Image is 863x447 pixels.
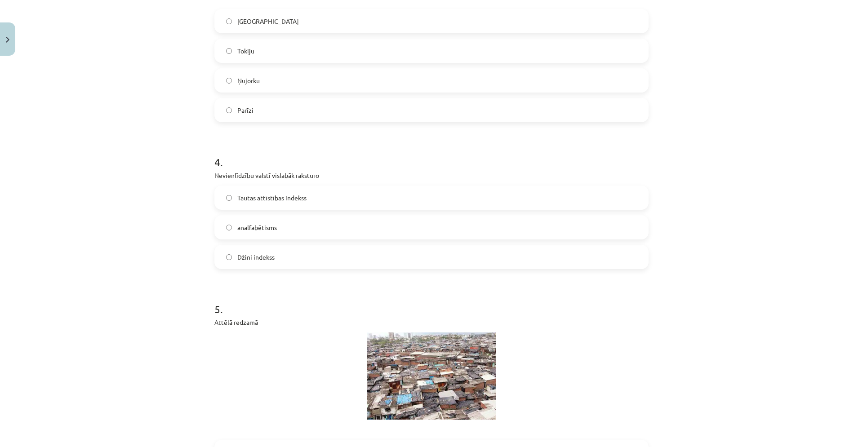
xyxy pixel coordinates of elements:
span: Tokiju [237,46,254,56]
span: [GEOGRAPHIC_DATA] [237,17,299,26]
input: Tokiju [226,48,232,54]
span: Džini indekss [237,252,275,262]
input: Tautas attīstības indekss [226,195,232,201]
h1: 5 . [214,287,649,315]
input: Džini indekss [226,254,232,260]
p: Nevienlīdzību valstī vislabāk raksturo [214,171,649,180]
span: Tautas attīstības indekss [237,193,307,203]
span: Parīzi [237,106,254,115]
input: Parīzi [226,107,232,113]
span: Ņujorku [237,76,260,85]
input: analfabētisms [226,225,232,230]
p: Attēlā redzamā [214,318,649,327]
img: icon-close-lesson-0947bae3869378f0d4975bcd49f059093ad1ed9edebbc8119c70593378902aed.svg [6,37,9,43]
input: Ņujorku [226,78,232,84]
span: analfabētisms [237,223,277,232]
h1: 4 . [214,140,649,168]
input: [GEOGRAPHIC_DATA] [226,18,232,24]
